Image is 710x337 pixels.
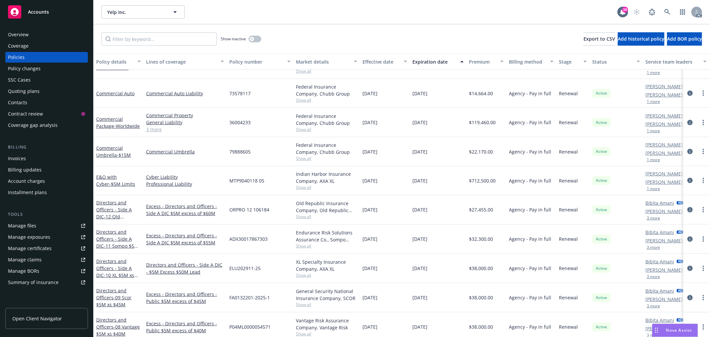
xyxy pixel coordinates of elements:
a: [PERSON_NAME] [645,170,683,177]
span: Agency - Pay in full [509,148,551,155]
span: - 12 Old Republic $5M xs $60M Excess [96,213,133,234]
div: Expiration date [412,58,456,65]
a: Professional Liability [146,180,224,187]
button: Nova Assist [652,324,698,337]
span: Renewal [559,90,578,97]
a: Bibita Amani [645,258,674,265]
a: Manage exposures [5,232,88,242]
div: Manage claims [8,254,42,265]
a: Bibita Amani [645,287,674,294]
span: ORPRO 12 106184 [229,206,269,213]
a: Contacts [5,97,88,108]
a: [PERSON_NAME] [645,141,683,148]
button: 1 more [647,71,660,75]
a: more [699,176,707,184]
span: Active [595,207,608,213]
span: MTP9040118 05 [229,177,264,184]
input: Filter by keyword... [102,32,217,46]
span: $14,664.00 [469,90,493,97]
button: Effective date [360,54,410,70]
span: Yelp Inc. [107,9,165,16]
button: 3 more [647,245,660,249]
div: Lines of coverage [146,58,217,65]
a: Bibita Amani [645,317,674,324]
a: [PERSON_NAME] [645,83,683,90]
span: - Worldwide [114,123,140,129]
a: [PERSON_NAME] [645,91,683,98]
span: [DATE] [362,90,377,97]
a: Accounts [5,3,88,21]
span: Show all [296,331,357,337]
a: Directors and Officers - Side A DIC [96,199,133,234]
a: more [699,294,707,302]
div: Billing method [509,58,546,65]
span: Active [595,265,608,271]
a: Quoting plans [5,86,88,97]
a: circleInformation [686,176,694,184]
span: Show all [296,302,357,307]
span: $119,460.00 [469,119,496,126]
button: Expiration date [410,54,466,70]
button: Add BOR policy [667,32,702,46]
a: more [699,235,707,243]
a: more [699,323,707,331]
a: Start snowing [630,5,643,19]
span: $38,000.00 [469,323,493,330]
div: SSC Cases [8,75,31,85]
div: Federal Insurance Company, Chubb Group [296,113,357,127]
span: Show all [296,214,357,219]
button: 3 more [647,216,660,220]
div: Old Republic Insurance Company, Old Republic General Insurance Group [296,200,357,214]
a: Summary of insurance [5,277,88,288]
a: circleInformation [686,206,694,214]
span: Agency - Pay in full [509,206,551,213]
span: [DATE] [362,206,377,213]
div: Summary of insurance [8,277,59,288]
span: - 08 Vantage $5M xs $40M [96,324,140,337]
div: Drag to move [652,324,661,337]
a: Directors and Officers [96,287,131,308]
span: 73578117 [229,90,251,97]
span: Agency - Pay in full [509,90,551,97]
span: Agency - Pay in full [509,119,551,126]
span: [DATE] [412,148,427,155]
a: circleInformation [686,89,694,97]
div: Billing updates [8,165,42,175]
a: Manage files [5,220,88,231]
div: Premium [469,58,496,65]
a: Commercial Auto Liability [146,90,224,97]
span: Agency - Pay in full [509,294,551,301]
span: [DATE] [412,323,427,330]
span: Export to CSV [584,36,615,42]
button: Premium [466,54,506,70]
div: Invoices [8,153,26,164]
a: Bibita Amani [645,199,674,206]
span: [DATE] [412,265,427,272]
span: Show all [296,243,357,249]
a: more [699,89,707,97]
button: Billing method [506,54,556,70]
span: Show all [296,272,357,278]
a: Excess - Directors and Officers - Side A DIC $5M excess of $60M [146,203,224,217]
button: Service team leaders [643,54,709,70]
button: Policy number [227,54,293,70]
div: Policy changes [8,63,41,74]
span: Renewal [559,148,578,155]
span: [DATE] [412,294,427,301]
a: more [699,264,707,272]
button: Status [590,54,643,70]
span: Active [595,295,608,301]
span: [DATE] [362,119,377,126]
a: [PERSON_NAME] [645,150,683,157]
span: $27,455.00 [469,206,493,213]
a: E&O with Cyber [96,174,135,187]
a: circleInformation [686,264,694,272]
span: Show all [296,156,357,161]
span: Renewal [559,206,578,213]
div: Tools [5,211,88,218]
button: Yelp Inc. [102,5,185,19]
a: [PERSON_NAME] [645,237,683,244]
span: $38,000.00 [469,294,493,301]
a: Coverage gap analysis [5,120,88,131]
